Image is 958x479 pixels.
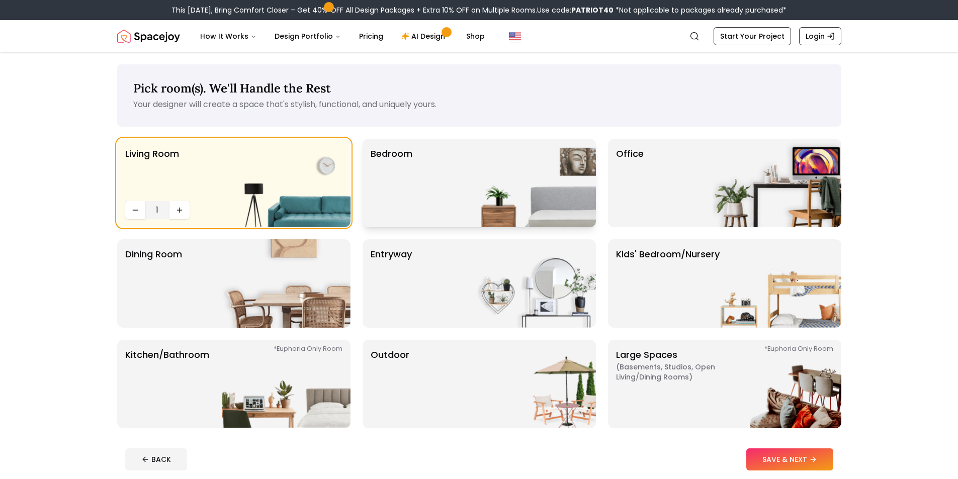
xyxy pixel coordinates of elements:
button: Decrease quantity [125,201,145,219]
button: BACK [125,448,187,470]
a: Spacejoy [117,26,180,46]
p: Dining Room [125,247,182,320]
button: Increase quantity [169,201,190,219]
img: Spacejoy Logo [117,26,180,46]
img: Kitchen/Bathroom *Euphoria Only [222,340,351,428]
a: Start Your Project [714,27,791,45]
button: Design Portfolio [267,26,349,46]
span: Use code: [537,5,614,15]
img: Outdoor [467,340,596,428]
b: PATRIOT40 [571,5,614,15]
span: 1 [149,204,165,216]
img: Office [713,139,841,227]
span: Pick room(s). We'll Handle the Rest [133,80,331,96]
a: Shop [458,26,493,46]
nav: Main [192,26,493,46]
img: Large Spaces *Euphoria Only [713,340,841,428]
button: How It Works [192,26,265,46]
p: Kids' Bedroom/Nursery [616,247,720,320]
span: ( Basements, Studios, Open living/dining rooms ) [616,362,742,382]
a: Login [799,27,841,45]
p: Outdoor [371,348,409,420]
p: Living Room [125,147,179,197]
nav: Global [117,20,841,52]
span: *Not applicable to packages already purchased* [614,5,787,15]
p: entryway [371,247,412,320]
button: SAVE & NEXT [746,448,833,470]
p: Office [616,147,644,219]
div: This [DATE], Bring Comfort Closer – Get 40% OFF All Design Packages + Extra 10% OFF on Multiple R... [171,5,787,15]
p: Kitchen/Bathroom [125,348,209,420]
p: Bedroom [371,147,412,219]
p: Large Spaces [616,348,742,420]
img: Living Room [222,139,351,227]
img: entryway [467,239,596,328]
p: Your designer will create a space that's stylish, functional, and uniquely yours. [133,99,825,111]
a: AI Design [393,26,456,46]
img: Bedroom [467,139,596,227]
img: Dining Room [222,239,351,328]
img: Kids' Bedroom/Nursery [713,239,841,328]
a: Pricing [351,26,391,46]
img: United States [509,30,521,42]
